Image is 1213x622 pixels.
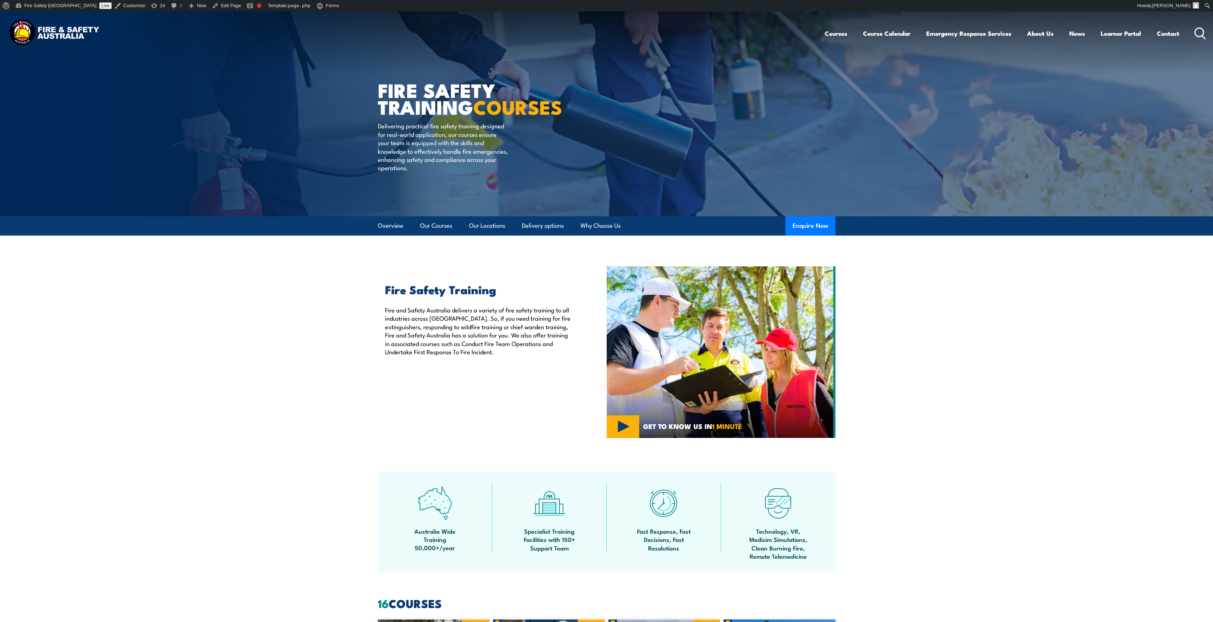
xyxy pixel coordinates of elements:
[632,527,696,552] span: Fast Response, Fast Decisions, Fast Resolutions
[473,92,562,121] strong: COURSES
[1152,3,1190,8] span: [PERSON_NAME]
[385,284,574,294] h2: Fire Safety Training
[1069,24,1085,43] a: News
[863,24,911,43] a: Course Calendar
[785,216,835,236] button: Enquire Now
[378,598,835,608] h2: COURSES
[532,486,566,520] img: facilities-icon
[1027,24,1054,43] a: About Us
[418,486,452,520] img: auswide-icon
[378,216,403,235] a: Overview
[257,4,261,8] div: Focus keyphrase not set
[385,306,574,356] p: Fire and Safety Australia delivers a variety of fire safety training to all industries across [GE...
[712,421,742,431] strong: 1 MINUTE
[607,266,835,438] img: Fire Safety Training Courses
[825,24,847,43] a: Courses
[288,3,311,8] span: page.php
[378,82,554,115] h1: FIRE SAFETY TRAINING
[99,3,112,9] a: Live
[1101,24,1141,43] a: Learner Portal
[378,594,389,612] strong: 16
[522,216,564,235] a: Delivery options
[761,486,795,520] img: tech-icon
[926,24,1011,43] a: Emergency Response Services
[420,216,452,235] a: Our Courses
[378,122,508,172] p: Delivering practical fire safety training designed for real-world application, our courses ensure...
[403,527,467,552] span: Australia Wide Training 50,000+/year
[581,216,621,235] a: Why Choose Us
[643,423,742,429] span: GET TO KNOW US IN
[469,216,505,235] a: Our Locations
[746,527,810,561] span: Technology, VR, Medisim Simulations, Clean Burning Fire, Remote Telemedicine
[517,527,582,552] span: Specialist Training Facilities with 150+ Support Team
[647,486,681,520] img: fast-icon
[1157,24,1179,43] a: Contact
